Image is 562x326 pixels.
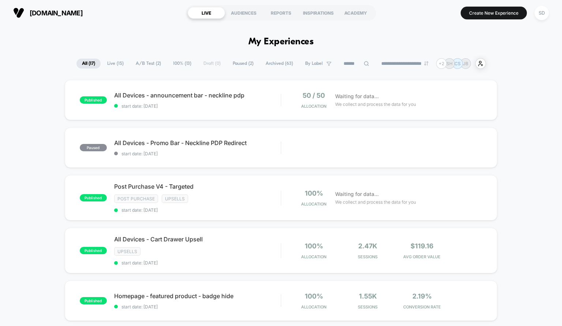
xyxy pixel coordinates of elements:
span: All ( 17 ) [76,59,101,68]
span: Post Purchase [114,195,158,203]
span: 50 / 50 [303,92,325,99]
p: JB [463,61,468,66]
div: ACADEMY [337,7,374,19]
span: Archived ( 63 ) [260,59,299,68]
button: Create New Experience [461,7,527,19]
span: Post Purchase V4 - Targeted [114,183,281,190]
span: Upsells [162,195,188,203]
p: SH [446,61,453,66]
span: paused [80,144,107,151]
p: CS [454,61,461,66]
span: We collect and process the data for you [335,199,416,205]
span: A/B Test ( 2 ) [130,59,166,68]
div: + 2 [436,58,447,69]
button: SD [532,5,551,21]
span: start date: [DATE] [114,207,281,213]
span: 2.47k [358,242,377,250]
div: INSPIRATIONS [300,7,337,19]
span: AVG ORDER VALUE [397,254,447,259]
span: 2.19% [412,292,432,300]
div: LIVE [188,7,225,19]
span: published [80,247,107,254]
img: Visually logo [13,7,24,18]
span: 100% ( 13 ) [168,59,197,68]
button: [DOMAIN_NAME] [11,7,85,19]
span: Waiting for data... [335,92,379,100]
span: All Devices - Promo Bar - Neckline PDP Redirect [114,139,281,147]
span: Sessions [342,304,393,310]
span: published [80,297,107,304]
span: published [80,194,107,201]
span: Allocation [301,254,326,259]
img: end [424,61,428,66]
span: 100% [305,292,323,300]
span: start date: [DATE] [114,304,281,310]
span: Live ( 15 ) [102,59,129,68]
span: By Label [305,61,323,66]
span: start date: [DATE] [114,103,281,109]
span: Allocation [301,104,326,109]
span: start date: [DATE] [114,151,281,156]
span: Allocation [301,304,326,310]
span: Waiting for data... [335,190,379,198]
span: All Devices - Cart Drawer Upsell [114,236,281,243]
span: Paused ( 2 ) [227,59,259,68]
span: start date: [DATE] [114,260,281,266]
div: SD [535,6,549,20]
span: Sessions [342,254,393,259]
span: 100% [305,242,323,250]
span: $119.16 [411,242,434,250]
h1: My Experiences [248,37,314,47]
span: Allocation [301,201,326,207]
span: CONVERSION RATE [397,304,447,310]
div: REPORTS [262,7,300,19]
div: AUDIENCES [225,7,262,19]
span: Upsells [114,247,140,256]
span: We collect and process the data for you [335,101,416,108]
span: 1.55k [359,292,377,300]
span: [DOMAIN_NAME] [30,9,83,17]
span: All Devices - announcement bar - neckline pdp [114,92,281,99]
span: Homepage - featured product - badge hide [114,292,281,300]
span: published [80,96,107,104]
span: 100% [305,189,323,197]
